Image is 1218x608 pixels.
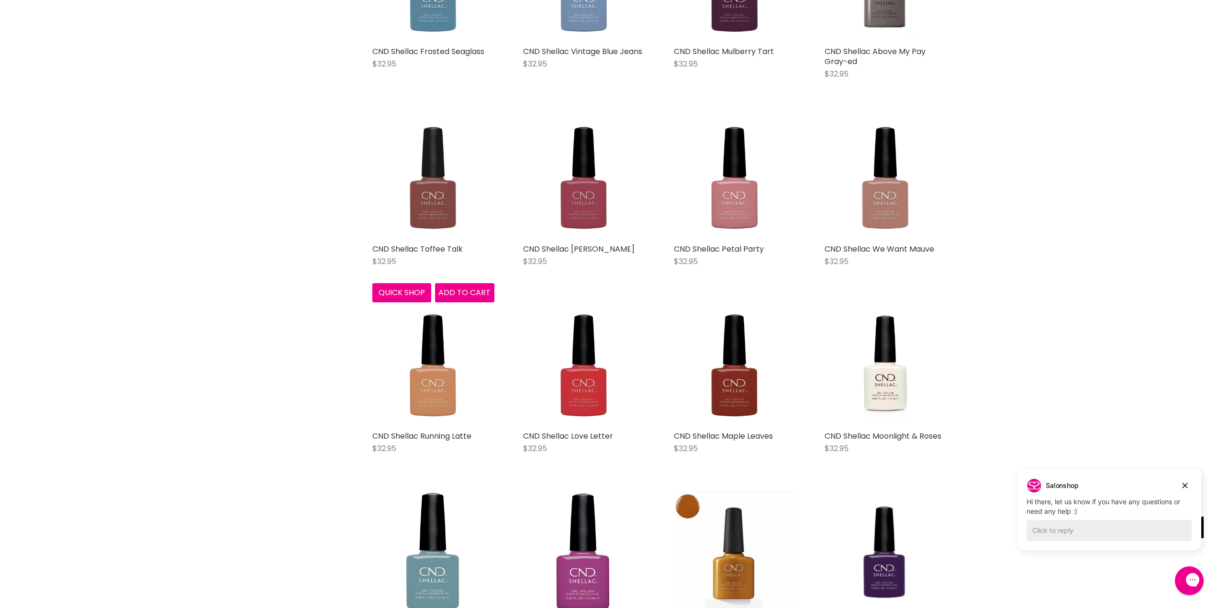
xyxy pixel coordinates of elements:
img: CND Shellac We Want Mauve [825,117,947,239]
button: Quick shop [372,283,432,302]
button: Add to cart [435,283,494,302]
span: $32.95 [372,256,396,267]
iframe: Gorgias live chat messenger [1170,563,1208,598]
a: CND Shellac Toffee Talk [372,243,463,254]
a: CND Shellac Frosted Seaglass [372,46,484,57]
span: $32.95 [523,256,547,267]
a: CND Shellac Vintage Blue Jeans [523,46,642,57]
span: $32.95 [825,443,849,454]
a: CND Shellac [PERSON_NAME] [523,243,635,254]
span: $32.95 [372,443,396,454]
a: CND Shellac Mulberry Tart [674,46,774,57]
img: CND Shellac Rose-Mance [523,117,645,239]
span: $32.95 [372,58,396,69]
a: CND Shellac Love Letter [523,431,613,442]
img: CND Shellac Running Latte [372,304,494,426]
span: $32.95 [825,256,849,267]
span: $32.95 [674,443,698,454]
span: $32.95 [523,58,547,69]
a: CND Shellac Above My Pay Gray-ed [825,46,926,67]
img: CND Shellac Petal Party [674,117,796,239]
a: CND Shellac We Want Mauve [825,243,934,254]
a: CND Shellac Running Latte [372,431,471,442]
span: $32.95 [674,256,698,267]
span: $32.95 [825,68,849,79]
a: CND Shellac Petal Party [674,243,764,254]
img: CND Shellac Moonlight & Roses [825,304,947,426]
a: CND Shellac Moonlight & Roses [825,431,941,442]
span: Add to cart [438,287,491,298]
img: CND Shellac Love Letter [523,304,645,426]
img: CND Shellac Toffee Talk [372,117,494,239]
a: CND Shellac Maple Leaves [674,431,773,442]
iframe: To enrich screen reader interactions, please activate Accessibility in Grammarly extension settings [1010,467,1208,565]
img: CND Shellac Maple Leaves [674,304,796,426]
span: $32.95 [523,443,547,454]
span: $32.95 [674,58,698,69]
